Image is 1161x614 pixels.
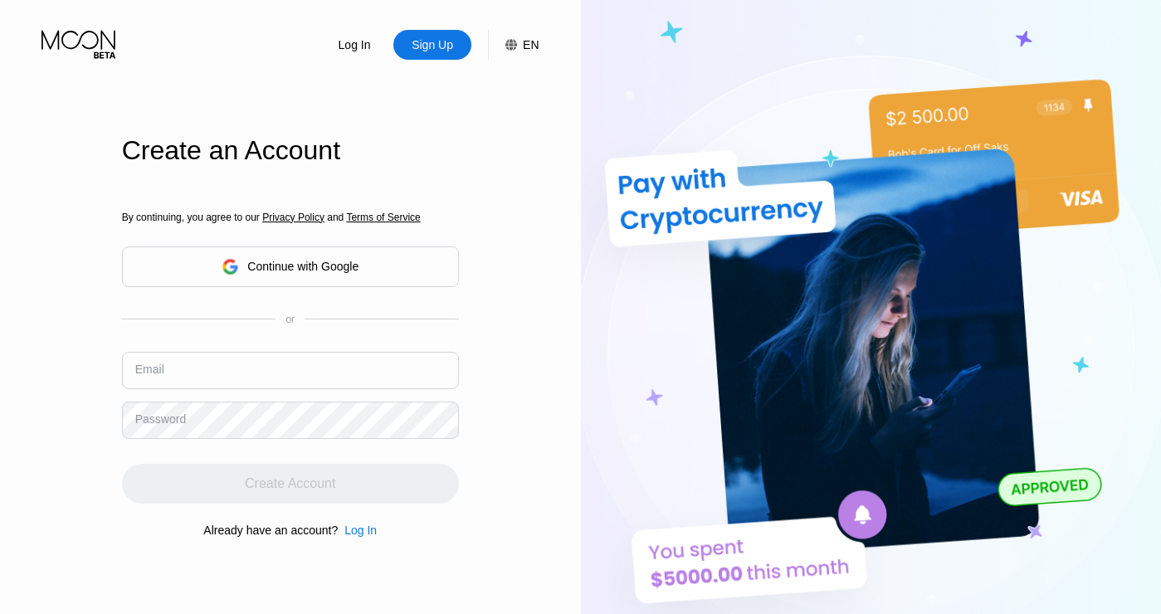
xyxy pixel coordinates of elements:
[247,260,359,273] div: Continue with Google
[523,38,539,51] div: EN
[262,212,324,223] span: Privacy Policy
[393,30,471,60] div: Sign Up
[135,363,164,376] div: Email
[135,412,186,426] div: Password
[338,524,377,537] div: Log In
[285,314,295,325] div: or
[315,30,393,60] div: Log In
[337,37,373,53] div: Log In
[488,30,539,60] div: EN
[344,524,377,537] div: Log In
[122,135,459,166] div: Create an Account
[324,212,347,223] span: and
[122,212,459,223] div: By continuing, you agree to our
[203,524,338,537] div: Already have an account?
[410,37,455,53] div: Sign Up
[346,212,420,223] span: Terms of Service
[122,246,459,287] div: Continue with Google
